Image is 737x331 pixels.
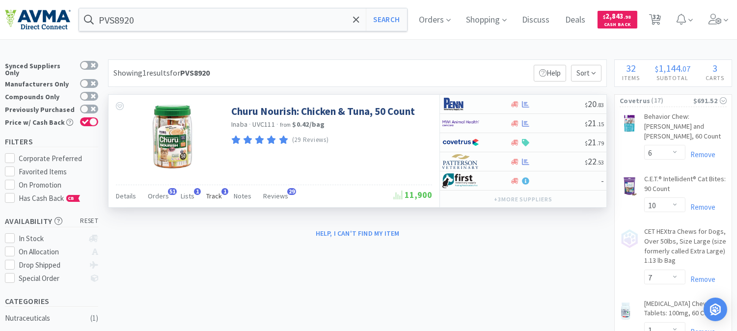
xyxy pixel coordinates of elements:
span: 1,144 [658,62,681,74]
span: 51 [168,188,177,195]
span: Covetrus [620,95,650,106]
span: 22 [585,156,604,167]
a: [MEDICAL_DATA] Chewable Tablets: 100mg, 60 Count [644,299,727,322]
strong: PVS8920 [180,68,210,78]
a: CET HEXtra Chews for Dogs, Over 50lbs, Size Large (size formerly called Extra Large) 1.13 lb Bag [644,227,727,269]
span: reset [81,216,99,226]
a: Discuss [519,16,554,25]
a: Deals [562,16,590,25]
img: 7e24c9db1e8540d890c59fab0d20253b_501621.png [620,301,631,321]
span: 29 [287,188,296,195]
span: · [276,120,278,129]
span: Cash Back [603,22,631,28]
span: 11,900 [394,189,432,200]
span: CB [67,195,77,201]
span: · [249,120,251,129]
span: Details [116,192,136,200]
span: 21 [585,137,604,148]
span: $ [585,159,588,166]
div: On Promotion [19,179,99,191]
span: 21 [585,117,604,129]
span: Reviews [263,192,288,200]
span: 32 [626,62,636,74]
span: $ [585,120,588,128]
span: from [280,121,291,128]
input: Search by item, sku, manufacturer, ingredient, size... [79,8,407,31]
span: Track [206,192,222,200]
div: ( 1 ) [90,312,98,324]
a: Remove [685,150,715,159]
div: Special Order [19,273,84,284]
a: 32 [645,17,665,26]
h5: Filters [5,136,98,147]
img: 77fca1acd8b6420a9015268ca798ef17_1.png [442,135,479,150]
span: Orders [148,192,169,200]
h5: Categories [5,296,98,307]
span: $ [603,14,606,20]
strong: $0.42 / bag [293,120,325,129]
h4: Carts [698,73,732,83]
span: . 83 [597,101,604,109]
img: 67d67680309e4a0bb49a5ff0391dcc42_6.png [442,173,479,188]
div: Nutraceuticals [5,312,84,324]
a: Remove [685,275,715,284]
h4: Items [615,73,648,83]
button: +3more suppliers [489,193,557,206]
div: In Stock [19,233,84,245]
button: Help, I can't find my item [310,225,406,242]
h5: Availability [5,216,98,227]
div: . [648,63,698,73]
img: no_image.png [620,229,639,248]
img: e1133ece90fa4a959c5ae41b0808c578_9.png [442,97,479,111]
span: 1 [221,188,228,195]
span: Notes [234,192,251,200]
div: Drop Shipped [19,259,84,271]
h4: Subtotal [648,73,698,83]
p: (29 Reviews) [292,135,329,145]
a: Behavior Chew: [PERSON_NAME] and [PERSON_NAME], 60 Count [644,112,727,145]
a: Inaba [231,120,247,129]
span: 07 [682,64,690,74]
span: Has Cash Back [19,193,81,203]
span: $ [585,101,588,109]
img: e9c1236d86804dff9e693f5e620a1d45_290132.jpeg [140,105,204,168]
span: ( 17 ) [650,96,693,106]
a: Remove [685,202,715,212]
div: Previously Purchased [5,105,75,113]
div: On Allocation [19,246,84,258]
span: . 79 [597,139,604,147]
a: C.E.T.® Intellident® Cat Bites: 90 Count [644,174,727,197]
img: 681b1b4e6b9343e5b852ff4c99cff639_515938.png [620,114,639,132]
span: $ [585,139,588,147]
span: . 53 [597,159,604,166]
span: . 98 [624,14,631,20]
span: 2,843 [603,11,631,21]
img: f5e969b455434c6296c6d81ef179fa71_3.png [442,154,479,169]
div: Favorited Items [19,166,99,178]
span: Lists [181,192,194,200]
a: Churu Nourish: Chicken & Tuna, 50 Count [231,105,415,118]
span: $ [655,64,658,74]
span: 3 [712,62,717,74]
span: . 15 [597,120,604,128]
img: 618ffa3c7f954ac99383e2bf0e9468e1_393150.png [620,176,639,196]
span: 20 [585,98,604,110]
img: f6b2451649754179b5b4e0c70c3f7cb0_2.png [442,116,479,131]
div: Compounds Only [5,92,75,100]
div: Open Intercom Messenger [704,298,727,321]
span: - [601,175,604,186]
span: 1 [194,188,201,195]
span: for [170,68,210,78]
div: Corporate Preferred [19,153,99,165]
div: Showing 1 results [113,67,210,80]
a: $2,843.98Cash Back [598,6,637,33]
img: e4e33dab9f054f5782a47901c742baa9_102.png [5,9,71,30]
div: $691.52 [693,95,727,106]
button: Search [366,8,407,31]
div: Manufacturers Only [5,79,75,87]
p: Help [534,65,566,82]
span: UVC111 [253,120,275,129]
div: Synced Suppliers Only [5,61,75,76]
span: Sort [571,65,601,82]
div: Price w/ Cash Back [5,117,75,126]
